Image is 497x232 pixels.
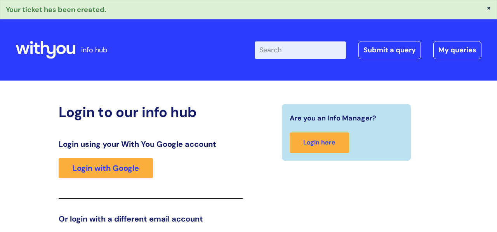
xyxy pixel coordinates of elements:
h3: Login using your With You Google account [59,139,243,149]
a: Login here [290,132,349,153]
h2: Login to our info hub [59,104,243,120]
span: Are you an Info Manager? [290,112,376,124]
a: Submit a query [358,41,421,59]
h3: Or login with a different email account [59,214,243,223]
a: Login with Google [59,158,153,178]
p: info hub [81,44,107,56]
a: My queries [433,41,481,59]
button: × [487,4,491,11]
input: Search [255,41,346,58]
